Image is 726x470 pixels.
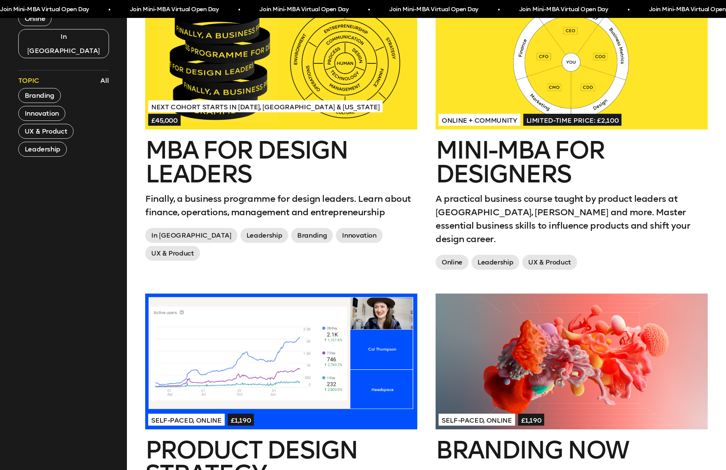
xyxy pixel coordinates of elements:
p: Finally, a business programme for design leaders. Learn about finance, operations, management and... [145,192,417,219]
span: • [498,3,499,16]
button: In [GEOGRAPHIC_DATA] [18,29,109,58]
span: Self-paced, Online [439,414,515,426]
span: Limited-time price: £2,100 [523,114,622,126]
span: Next Cohort Starts in [DATE], [GEOGRAPHIC_DATA] & [US_STATE] [148,100,383,112]
p: A practical business course taught by product leaders at [GEOGRAPHIC_DATA], [PERSON_NAME] and mor... [436,192,708,246]
button: Branding [18,88,61,103]
h2: Mini-MBA for Designers [436,138,708,186]
button: All [99,74,111,87]
span: • [108,3,110,16]
span: £1,190 [518,414,545,426]
button: Online [18,11,52,26]
span: • [368,3,370,16]
span: UX & Product [145,246,200,261]
span: £45,000 [148,114,181,126]
button: Innovation [18,106,65,121]
span: Topic [18,76,39,85]
button: Leadership [18,142,67,157]
button: UX & Product [18,124,74,139]
span: Leadership [471,255,519,270]
span: Self-paced, Online [148,414,225,426]
span: £1,190 [228,414,254,426]
span: Online [436,255,468,270]
span: Online + Community [439,114,520,126]
span: In [GEOGRAPHIC_DATA] [145,228,237,243]
span: • [238,3,240,16]
span: Branding [291,228,333,243]
span: • [627,3,629,16]
h2: MBA for Design Leaders [145,138,417,186]
span: Innovation [336,228,382,243]
span: UX & Product [522,255,577,270]
h2: Branding Now [436,438,708,462]
span: Leadership [240,228,288,243]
